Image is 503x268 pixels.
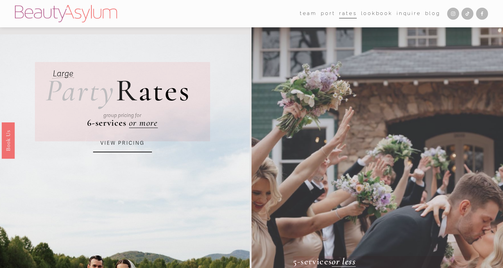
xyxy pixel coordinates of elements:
a: Inquire [397,9,421,19]
a: Rates [339,9,357,19]
em: group pricing for [103,112,141,118]
a: Facebook [476,8,488,20]
a: Lookbook [361,9,393,19]
img: Beauty Asylum | Bridal Hair &amp; Makeup Charlotte &amp; Atlanta [15,5,117,22]
h2: ates [46,75,191,106]
em: Party [46,72,116,109]
span: team [300,9,317,18]
a: Instagram [447,8,459,20]
a: folder dropdown [300,9,317,19]
em: Large [53,69,73,79]
a: Book Us [2,122,15,159]
strong: 5-services [293,256,332,267]
span: R [116,72,138,109]
a: Blog [425,9,440,19]
a: or less [332,256,356,267]
a: TikTok [461,8,473,20]
a: port [321,9,335,19]
a: VIEW PRICING [93,134,152,152]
